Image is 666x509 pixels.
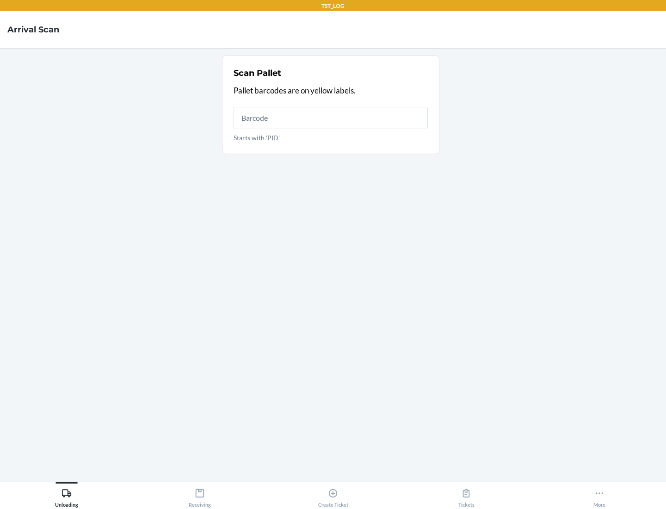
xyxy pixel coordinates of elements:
[234,107,428,129] input: Starts with 'PID'
[266,482,400,508] button: Create Ticket
[234,133,428,143] p: Starts with 'PID'
[400,482,533,508] button: Tickets
[318,484,348,508] div: Create Ticket
[593,484,605,508] div: More
[533,482,666,508] button: More
[234,85,428,97] p: Pallet barcodes are on yellow labels.
[458,484,475,508] div: Tickets
[234,67,281,79] h2: Scan Pallet
[7,24,59,36] h4: Arrival Scan
[321,2,345,10] p: TST_LOG
[133,482,266,508] button: Receiving
[55,484,78,508] div: Unloading
[189,484,211,508] div: Receiving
